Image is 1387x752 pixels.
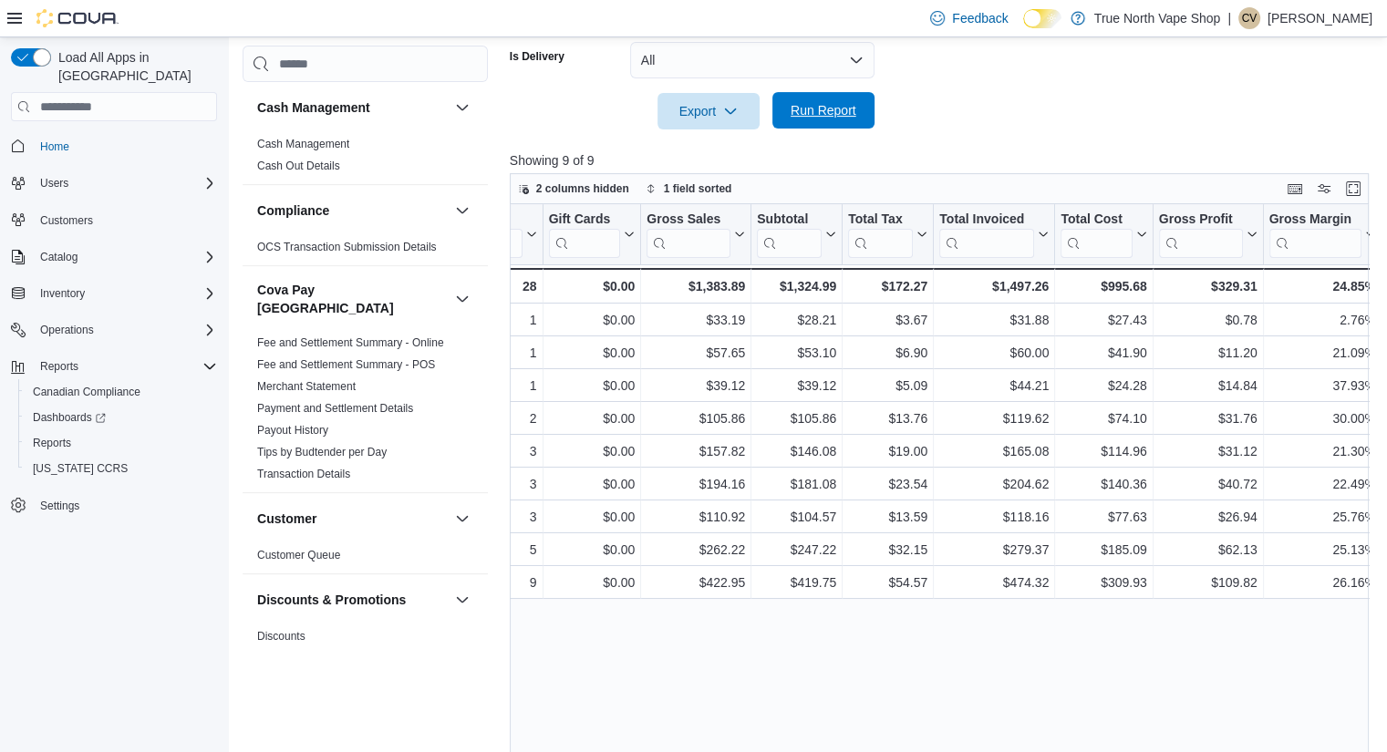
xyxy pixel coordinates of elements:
[548,375,635,397] div: $0.00
[757,375,836,397] div: $39.12
[638,178,740,200] button: 1 field sorted
[939,506,1049,528] div: $118.16
[257,201,448,220] button: Compliance
[243,332,488,492] div: Cova Pay [GEOGRAPHIC_DATA]
[257,549,340,561] a: Customer Queue
[1061,539,1146,561] div: $185.09
[257,591,406,609] h3: Discounts & Promotions
[26,432,217,454] span: Reports
[33,136,77,158] a: Home
[4,170,224,196] button: Users
[40,286,85,301] span: Inventory
[536,181,629,196] span: 2 columns hidden
[1158,572,1257,593] div: $109.82
[257,380,356,393] a: Merchant Statement
[1061,211,1132,258] div: Total Cost
[757,473,836,495] div: $181.08
[1158,211,1242,229] div: Gross Profit
[757,506,836,528] div: $104.57
[257,160,340,172] a: Cash Out Details
[757,539,836,561] div: $247.22
[4,492,224,519] button: Settings
[257,591,448,609] button: Discounts & Promotions
[1094,7,1221,29] p: True North Vape Shop
[510,151,1378,170] p: Showing 9 of 9
[1158,440,1257,462] div: $31.12
[257,358,435,371] a: Fee and Settlement Summary - POS
[33,495,87,517] a: Settings
[939,572,1049,593] div: $474.32
[548,342,635,364] div: $0.00
[548,309,635,331] div: $0.00
[457,275,536,297] div: 28
[939,309,1049,331] div: $31.88
[40,176,68,191] span: Users
[33,436,71,450] span: Reports
[757,407,836,429] div: $105.86
[1061,506,1146,528] div: $77.63
[457,211,522,229] div: Net Sold
[647,375,745,397] div: $39.12
[1268,407,1375,429] div: 30.00%
[848,211,927,258] button: Total Tax
[451,200,473,221] button: Compliance
[33,319,217,341] span: Operations
[548,473,635,495] div: $0.00
[457,539,536,561] div: 5
[848,473,927,495] div: $23.54
[26,458,217,479] span: Washington CCRS
[36,9,119,27] img: Cova
[548,211,620,258] div: Gift Card Sales
[18,379,224,405] button: Canadian Compliance
[40,359,78,374] span: Reports
[657,93,760,129] button: Export
[4,207,224,233] button: Customers
[243,625,488,698] div: Discounts & Promotions
[630,42,875,78] button: All
[1158,473,1257,495] div: $40.72
[26,381,217,403] span: Canadian Compliance
[647,473,745,495] div: $194.16
[848,309,927,331] div: $3.67
[1268,473,1375,495] div: 22.49%
[939,211,1034,229] div: Total Invoiced
[1268,7,1372,29] p: [PERSON_NAME]
[40,250,78,264] span: Catalog
[647,275,745,297] div: $1,383.89
[33,494,217,517] span: Settings
[1268,309,1375,331] div: 2.76%
[1158,309,1257,331] div: $0.78
[1158,275,1257,297] div: $329.31
[257,424,328,437] a: Payout History
[1158,539,1257,561] div: $62.13
[848,539,927,561] div: $32.15
[1158,342,1257,364] div: $11.20
[4,317,224,343] button: Operations
[1061,407,1146,429] div: $74.10
[457,375,536,397] div: 1
[457,342,536,364] div: 1
[257,159,340,173] span: Cash Out Details
[33,410,106,425] span: Dashboards
[33,172,76,194] button: Users
[257,357,435,372] span: Fee and Settlement Summary - POS
[1158,211,1242,258] div: Gross Profit
[1268,572,1375,593] div: 26.16%
[33,385,140,399] span: Canadian Compliance
[1158,211,1257,258] button: Gross Profit
[33,355,217,377] span: Reports
[952,9,1008,27] span: Feedback
[451,288,473,310] button: Cova Pay [GEOGRAPHIC_DATA]
[257,445,387,459] span: Tips by Budtender per Day
[257,98,448,117] button: Cash Management
[510,49,564,64] label: Is Delivery
[1023,9,1061,28] input: Dark Mode
[548,211,620,229] div: Gift Cards
[1268,375,1375,397] div: 37.93%
[1061,473,1146,495] div: $140.36
[1268,539,1375,561] div: 25.13%
[664,181,732,196] span: 1 field sorted
[548,407,635,429] div: $0.00
[848,572,927,593] div: $54.57
[33,283,217,304] span: Inventory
